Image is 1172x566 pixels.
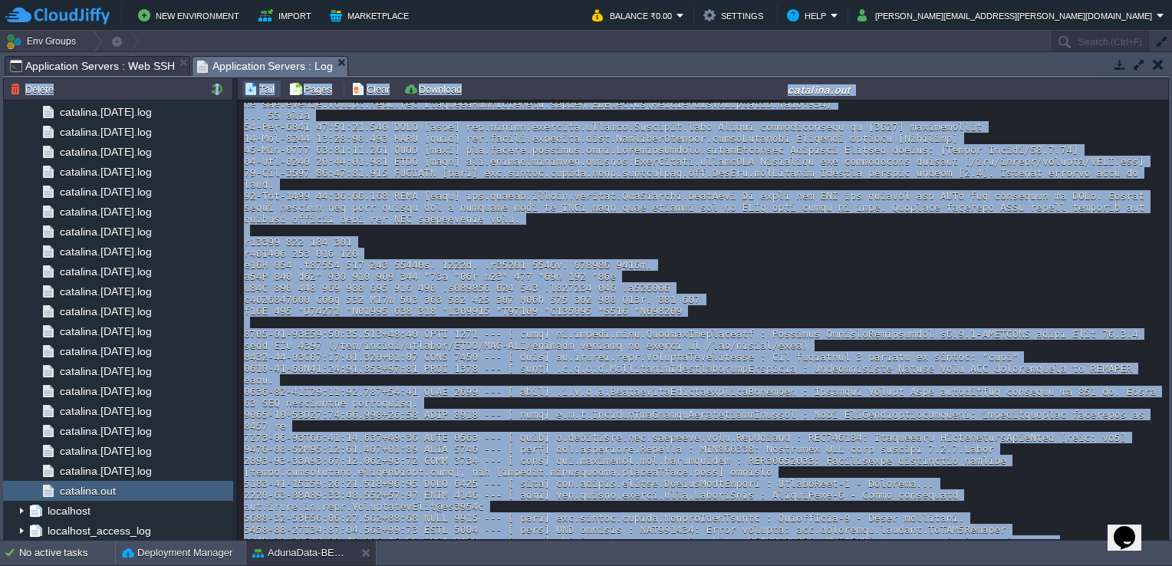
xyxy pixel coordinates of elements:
button: Marketplace [330,6,413,25]
button: Import [258,6,316,25]
button: New Environment [138,6,244,25]
img: CloudJiffy [5,6,110,25]
a: catalina.[DATE].log [57,304,154,318]
a: catalina.[DATE].log [57,364,154,378]
span: Application Servers : Log [197,57,334,76]
button: Clear [351,82,394,96]
button: Deployment Manager [122,545,232,561]
button: Balance ₹0.00 [592,6,677,25]
button: Download [403,82,466,96]
a: catalina.[DATE].log [57,105,154,119]
a: catalina.[DATE].log [57,324,154,338]
a: catalina.[DATE].log [57,444,154,458]
button: Tail [244,82,279,96]
a: catalina.[DATE].log [57,185,154,199]
button: Settings [703,6,768,25]
span: Application Servers : Web SSH [10,57,175,75]
a: catalina.[DATE].log [57,125,154,139]
a: catalina.[DATE].log [57,404,154,418]
a: catalina.[DATE].log [57,344,154,358]
a: catalina.[DATE].log [57,464,154,478]
button: Delete [10,82,58,96]
a: catalina.[DATE].log [57,285,154,298]
a: catalina.[DATE].log [57,205,154,219]
div: catalina.out [472,83,1167,96]
button: AdunaData-BE_Prod [252,545,349,561]
a: catalina.[DATE].log [57,245,154,258]
a: catalina.[DATE].log [57,225,154,239]
button: [PERSON_NAME][EMAIL_ADDRESS][PERSON_NAME][DOMAIN_NAME] [858,6,1157,25]
a: localhost_access_log [44,524,153,538]
a: localhost [44,504,93,518]
a: catalina.out [57,484,118,498]
a: catalina.[DATE].log [57,424,154,438]
button: Env Groups [5,31,81,52]
button: Help [787,6,831,25]
a: catalina.[DATE].log [57,145,154,159]
a: catalina.[DATE].log [57,384,154,398]
iframe: chat widget [1108,505,1157,551]
div: No active tasks [19,541,115,565]
a: catalina.[DATE].log [57,265,154,278]
button: Pages [288,82,337,96]
a: catalina.[DATE].log [57,165,154,179]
